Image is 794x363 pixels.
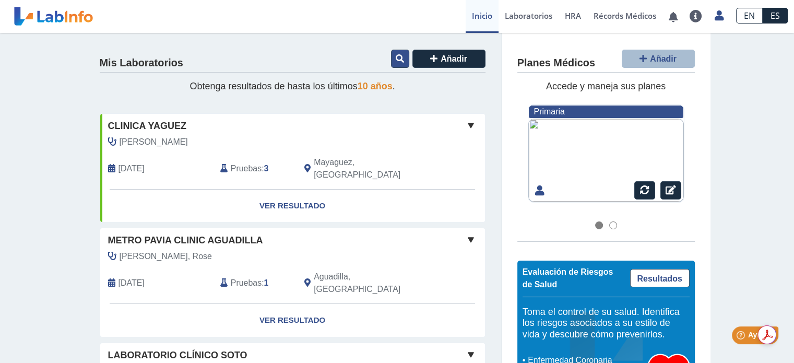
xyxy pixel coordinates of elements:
button: Añadir [412,50,485,68]
span: Evaluación de Riesgos de Salud [523,267,613,289]
span: Clinica Yaguez [108,119,186,133]
button: Añadir [622,50,695,68]
div: : [212,156,297,181]
span: Pruebas [231,277,262,289]
a: Resultados [630,269,690,287]
span: Roman Torres, Rose [120,250,212,263]
h4: Planes Médicos [517,57,595,69]
span: Accede y maneja sus planes [546,81,666,91]
span: Añadir [650,54,677,63]
span: Laboratorio Clínico Soto [108,348,247,362]
span: Badillo Torres, David [120,136,188,148]
span: Mayaguez, PR [314,156,429,181]
a: Ver Resultado [100,304,485,337]
span: HRA [565,10,581,21]
span: Primaria [534,107,565,116]
b: 3 [264,164,269,173]
div: : [212,271,297,296]
span: Añadir [441,54,467,63]
span: Metro Pavia Clinic Aguadilla [108,233,263,248]
a: EN [736,8,763,24]
span: Pruebas [231,162,262,175]
b: 1 [264,278,269,287]
span: 2023-09-14 [118,277,145,289]
a: Ver Resultado [100,190,485,223]
h5: Toma el control de su salud. Identifica los riesgos asociados a su estilo de vida y descubre cómo... [523,307,690,341]
span: Obtenga resultados de hasta los últimos . [189,81,395,91]
iframe: Help widget launcher [701,322,783,352]
span: 10 años [358,81,393,91]
span: 2024-02-23 [118,162,145,175]
a: ES [763,8,788,24]
h4: Mis Laboratorios [100,57,183,69]
span: Aguadilla, PR [314,271,429,296]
